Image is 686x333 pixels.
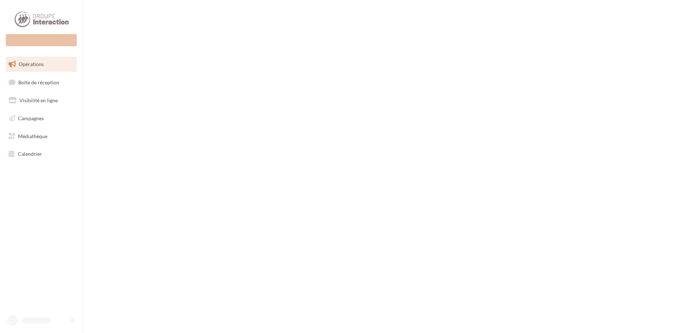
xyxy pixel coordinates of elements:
[4,93,78,108] a: Visibilité en ligne
[18,151,42,157] span: Calendrier
[19,97,58,103] span: Visibilité en ligne
[19,61,44,67] span: Opérations
[4,146,78,161] a: Calendrier
[18,133,47,139] span: Médiathèque
[4,111,78,126] a: Campagnes
[18,115,44,121] span: Campagnes
[18,79,59,85] span: Boîte de réception
[4,129,78,144] a: Médiathèque
[4,75,78,90] a: Boîte de réception
[4,57,78,72] a: Opérations
[6,34,77,46] div: Nouvelle campagne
